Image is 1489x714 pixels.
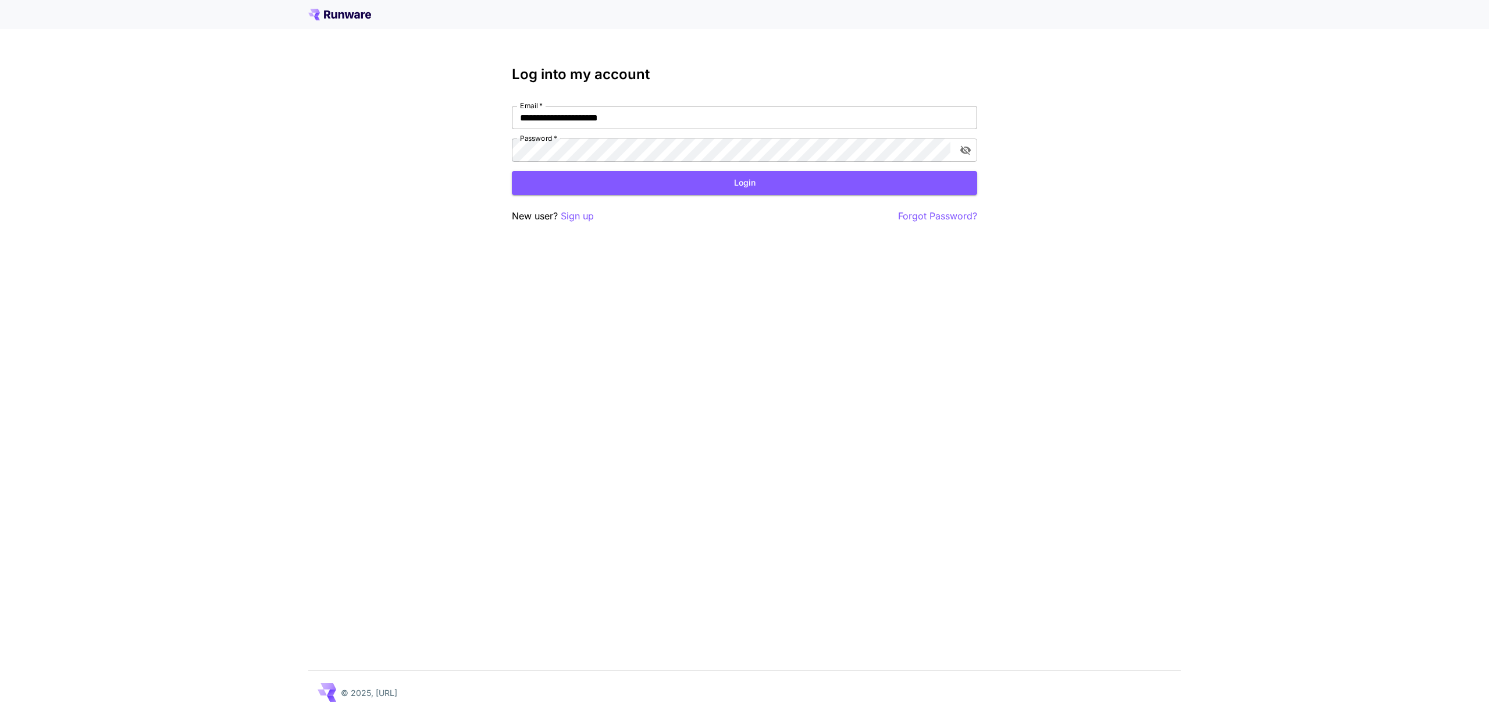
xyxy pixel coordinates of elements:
[520,133,557,143] label: Password
[520,101,543,111] label: Email
[512,171,977,195] button: Login
[955,140,976,161] button: toggle password visibility
[341,687,397,699] p: © 2025, [URL]
[512,209,594,223] p: New user?
[898,209,977,223] button: Forgot Password?
[512,66,977,83] h3: Log into my account
[561,209,594,223] button: Sign up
